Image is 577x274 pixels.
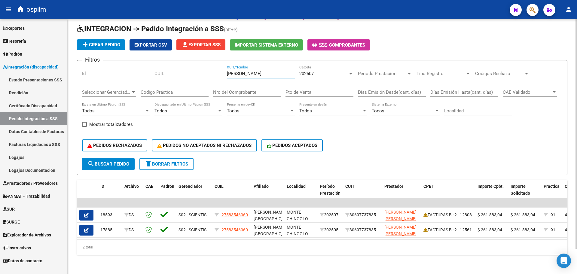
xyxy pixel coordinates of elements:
[3,232,51,238] span: Explorador de Archivos
[475,71,524,76] span: Codigos Rechazo
[421,180,475,206] datatable-header-cell: CPBT
[224,27,238,32] span: (alt+e)
[176,39,225,50] button: Exportar SSS
[179,212,206,217] span: S02 - SCIENTIS
[145,184,153,189] span: CAE
[511,212,535,217] span: $ 261.883,04
[345,184,355,189] span: CUIT
[287,184,306,189] span: Localidad
[179,227,206,232] span: S02 - SCIENTIS
[565,212,567,217] span: 4
[320,227,340,233] div: 202505
[179,184,202,189] span: Gerenciador
[299,108,312,114] span: Todos
[565,227,567,232] span: 4
[87,161,129,167] span: Buscar Pedido
[417,71,465,76] span: Tipo Registro
[478,212,502,217] span: $ 261.883,04
[77,240,567,255] div: 2 total
[384,225,417,243] span: [PERSON_NAME] [PERSON_NAME] E SH
[287,210,308,221] span: MONTE CHINGOLO
[320,184,340,196] span: Período Prestación
[221,212,248,217] span: 27583546060
[145,161,188,167] span: Borrar Filtros
[3,38,26,44] span: Tesorería
[130,39,172,50] button: Exportar CSV
[508,180,541,206] datatable-header-cell: Importe Solicitado
[176,180,212,206] datatable-header-cell: Gerenciador
[544,184,560,189] span: Practica
[3,51,22,57] span: Padrón
[423,184,434,189] span: CPBT
[227,108,240,114] span: Todos
[3,206,15,212] span: SUR
[124,212,141,218] div: DS
[261,139,323,151] button: PEDIDOS ACEPTADOS
[329,42,365,48] span: Comprobantes
[158,180,176,206] datatable-header-cell: Padrón
[160,184,174,189] span: Padrón
[77,25,224,33] span: INTEGRACION -> Pedido Integración a SSS
[82,41,89,48] mat-icon: add
[154,108,167,114] span: Todos
[82,42,120,47] span: Crear Pedido
[3,257,42,264] span: Datos de contacto
[87,143,142,148] span: PEDIDOS RECHAZADOS
[423,212,473,218] div: FACTURAS B : 2 - 12808
[3,245,31,251] span: Instructivos
[82,90,131,95] span: Seleccionar Gerenciador
[221,227,248,232] span: 27583546060
[215,184,224,189] span: CUIL
[82,108,95,114] span: Todos
[511,227,535,232] span: $ 261.883,04
[423,227,473,233] div: FACTURAS B : 2 - 12561
[503,90,551,95] span: CAE Validado
[372,108,384,114] span: Todos
[358,71,407,76] span: Periodo Prestacion
[77,39,125,50] button: Crear Pedido
[100,227,120,233] div: 17885
[251,180,284,206] datatable-header-cell: Afiliado
[267,143,318,148] span: PEDIDOS ACEPTADOS
[157,143,252,148] span: PEDIDOS NO ACEPTADOS NI RECHAZADOS
[320,212,340,218] div: 202507
[312,42,329,48] span: -
[284,180,317,206] datatable-header-cell: Localidad
[3,219,20,225] span: SURGE
[254,225,295,236] span: [PERSON_NAME][GEOGRAPHIC_DATA],
[143,180,158,206] datatable-header-cell: CAE
[181,41,188,48] mat-icon: file_download
[345,212,380,218] div: 30697737835
[82,139,147,151] button: PEDIDOS RECHAZADOS
[317,180,343,206] datatable-header-cell: Período Prestación
[478,184,504,189] span: Importe Cpbt.
[541,180,562,206] datatable-header-cell: Practica
[5,6,12,13] mat-icon: menu
[384,210,417,228] span: [PERSON_NAME] [PERSON_NAME] E SH
[511,184,530,196] span: Importe Solicitado
[307,39,370,50] button: -Comprobantes
[26,3,46,16] span: ospilm
[551,212,555,217] span: 91
[122,180,143,206] datatable-header-cell: Archivo
[287,225,308,236] span: MONTE CHINGOLO
[565,6,572,13] mat-icon: person
[475,180,508,206] datatable-header-cell: Importe Cpbt.
[343,180,382,206] datatable-header-cell: CUIT
[235,42,298,48] span: Importar Sistema Externo
[134,42,167,48] span: Exportar CSV
[551,227,555,232] span: 91
[212,180,251,206] datatable-header-cell: CUIL
[3,64,59,70] span: Integración (discapacidad)
[145,160,152,167] mat-icon: delete
[100,184,104,189] span: ID
[3,180,58,187] span: Prestadores / Proveedores
[89,121,133,128] span: Mostrar totalizadores
[384,184,403,189] span: Prestador
[3,193,50,199] span: ANMAT - Trazabilidad
[139,158,194,170] button: Borrar Filtros
[98,180,122,206] datatable-header-cell: ID
[345,227,380,233] div: 30697737835
[230,39,303,50] button: Importar Sistema Externo
[557,254,571,268] div: Open Intercom Messenger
